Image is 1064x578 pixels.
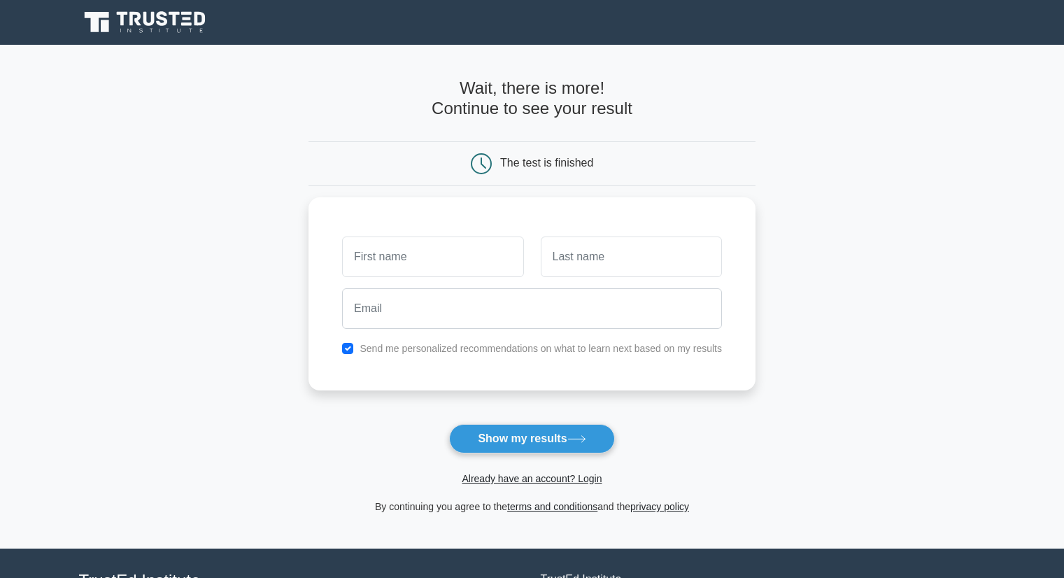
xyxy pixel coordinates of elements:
[360,343,722,354] label: Send me personalized recommendations on what to learn next based on my results
[500,157,593,169] div: The test is finished
[462,473,602,484] a: Already have an account? Login
[308,78,756,119] h4: Wait, there is more! Continue to see your result
[300,498,764,515] div: By continuing you agree to the and the
[449,424,614,453] button: Show my results
[507,501,597,512] a: terms and conditions
[342,237,523,277] input: First name
[541,237,722,277] input: Last name
[630,501,689,512] a: privacy policy
[342,288,722,329] input: Email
